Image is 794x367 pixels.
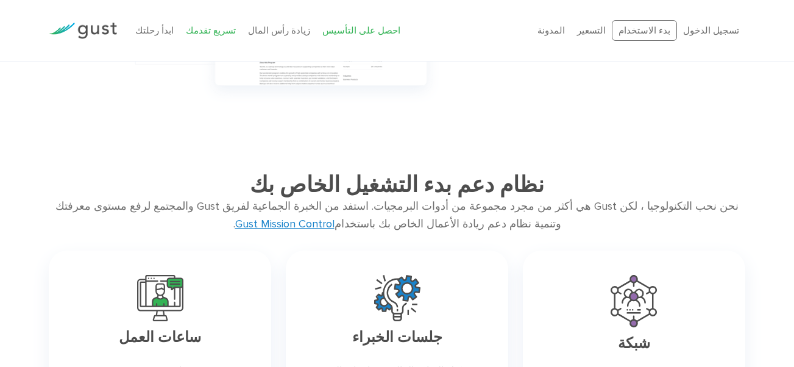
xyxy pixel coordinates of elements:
div: نحن نحب التكنولوجيا ، لكن Gust هي أكثر من مجرد مجموعة من أدوات البرمجيات. استفد من الخبرة الجماعي... [49,198,745,233]
a: تسريع تقدمك [186,25,236,36]
a: Gust Mission Control [235,218,335,230]
a: ابدأ رحلتك [135,25,174,36]
a: المدونة [537,25,565,36]
a: تسجيل الدخول [683,25,739,36]
h2: نظام دعم بدء التشغيل الخاص بك [118,172,675,198]
a: زيادة رأس المال [248,25,310,36]
img: شعار عاصفة [49,23,117,39]
a: التسعير [577,25,606,36]
a: احصل على التأسيس [322,25,400,36]
a: بدء الاستخدام [612,20,677,41]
